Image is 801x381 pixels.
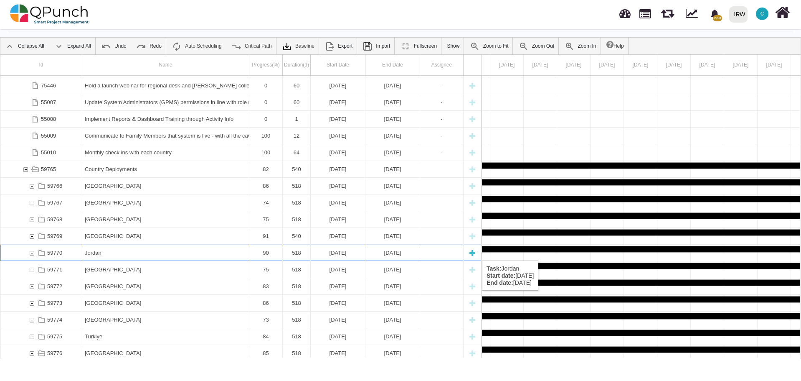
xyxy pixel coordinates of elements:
div: 518 [285,278,308,294]
div: - [423,128,461,144]
div: 86 [252,178,280,194]
img: ic_critical_path_24.b7f2986.png [231,41,241,51]
div: Communicate to Family Members that system is live - with all the caveats as needed etc [82,128,249,144]
div: 02 Feb 2025 [557,55,591,75]
div: 59770 [0,245,82,261]
div: 21-10-2024 [311,128,365,144]
div: [DATE] [368,228,417,244]
b: Start date: [487,272,515,279]
a: Auto Scheduling [167,38,226,54]
div: IRW [734,7,745,22]
a: Zoom Out [515,38,558,54]
div: 518 [283,211,311,228]
img: ic_zoom_out.687aa02.png [519,41,529,51]
div: New task [466,345,479,361]
div: 82 [252,161,280,177]
div: [DATE] [313,194,362,211]
div: 01-08-2024 [311,245,365,261]
div: 31-12-2025 [365,245,420,261]
div: Hold a launch webinar for regional desk and HoR colleagues [82,77,249,94]
div: Communicate to Family Members that system is live - with all the caveats as needed etc [85,128,246,144]
div: New task [466,161,479,177]
div: - [420,111,464,127]
div: 55009 [41,128,56,144]
div: 01-08-2024 [311,178,365,194]
div: [DATE] [368,245,417,261]
div: 60 [285,94,308,110]
a: Zoom In [560,38,601,54]
div: [DATE] [313,295,362,311]
div: Kosova [82,261,249,278]
div: Id [0,55,82,75]
div: 31-12-2025 [365,111,420,127]
div: New task [466,194,479,211]
div: 0 [249,111,283,127]
div: Task: North Macedonia Start date: 01-08-2024 End date: 31-12-2025 [0,295,482,312]
div: 75 [252,261,280,278]
span: Clairebt [756,8,768,20]
div: 31-12-2025 [365,312,420,328]
span: Dashboard [619,5,631,18]
a: Export [320,38,357,54]
a: bell fill230 [705,0,726,27]
div: [DATE] [313,261,362,278]
div: 60 [285,77,308,94]
div: New task [466,245,479,261]
div: Name [82,55,249,75]
div: 10-07-2024 [311,161,365,177]
div: [GEOGRAPHIC_DATA] [85,278,246,294]
a: Fullscreen [396,38,441,54]
div: New task [466,228,479,244]
div: [GEOGRAPHIC_DATA] [85,178,246,194]
div: 82 [249,161,283,177]
a: Import [358,38,394,54]
div: Update System Administrators (GPMS) permissions in line with role matrices - once ready to go live [85,94,246,110]
img: ic_auto_scheduling_24.ade0d5b.png [172,41,182,51]
div: Task: Kosova Start date: 01-08-2024 End date: 31-12-2025 [0,261,482,278]
div: 59773 [0,295,82,311]
div: [GEOGRAPHIC_DATA] [85,211,246,228]
div: Task: Hold a launch webinar for regional desk and HoR colleagues Start date: 01-09-2025 End date:... [0,77,482,94]
div: 0 [252,111,280,127]
div: [DATE] [313,245,362,261]
div: [DATE] [313,178,362,194]
div: 100 [249,128,283,144]
div: 01-08-2024 [311,194,365,211]
div: 31-12-2025 [365,211,420,228]
div: 01-08-2024 [311,278,365,294]
img: ic_redo_24.f94b082.png [136,41,146,51]
div: [DATE] [368,77,417,94]
b: Task: [487,265,502,272]
div: Jordan [82,245,249,261]
div: New task [466,77,479,94]
div: Duration(d) [283,55,311,75]
div: 55007 [41,94,56,110]
div: 518 [285,211,308,228]
div: 59767 [0,194,82,211]
div: 0 [252,77,280,94]
div: [DATE] [368,161,417,177]
div: Bosnia [82,194,249,211]
a: Redo [132,38,166,54]
div: 30-10-2025 [365,77,420,94]
div: 59765 [41,161,56,177]
a: Show [443,38,464,54]
b: End date: [487,279,513,286]
div: 73 [249,312,283,328]
div: 1 [283,111,311,127]
div: 518 [283,261,311,278]
div: [DATE] [313,94,362,110]
div: - [423,94,461,110]
div: Hold a launch webinar for regional desk and [PERSON_NAME] colleagues [85,77,246,94]
div: 83 [252,278,280,294]
span: Releases [661,4,674,18]
div: [DATE] [368,94,417,110]
div: 86 [249,178,283,194]
div: 08 Feb 2025 [758,55,791,75]
div: 01-08-2024 [311,211,365,228]
div: Task: Gaza Start date: 01-08-2024 End date: 31-12-2025 [0,211,482,228]
div: 64 [285,144,308,161]
div: 59768 [47,211,62,228]
div: 60 [283,77,311,94]
div: [DATE] [368,111,417,127]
